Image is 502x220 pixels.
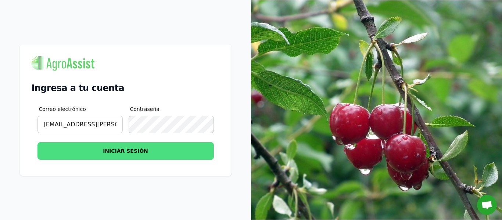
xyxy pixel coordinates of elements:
[37,116,123,133] input: Correo electrónico
[32,56,95,71] img: AgroAssist
[129,116,214,133] input: Contraseña
[130,105,159,113] span: Contraseña
[477,195,497,215] div: Chat abierto
[37,142,214,160] button: INICIAR SESIÓN
[32,83,220,94] h1: Ingresa a tu cuenta
[39,105,86,113] span: Correo electrónico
